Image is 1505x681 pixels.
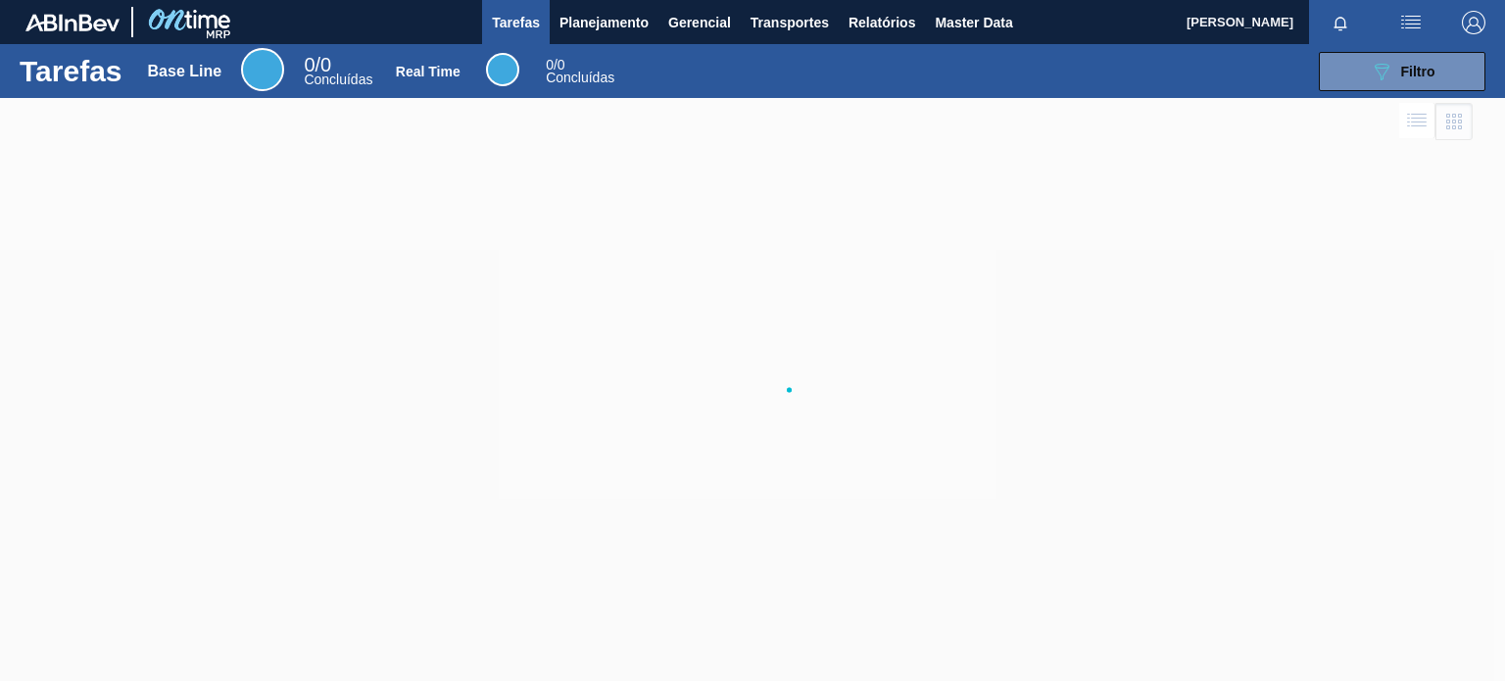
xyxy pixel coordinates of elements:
span: Gerencial [668,11,731,34]
div: Real Time [486,53,519,86]
span: 0 [304,54,315,75]
img: userActions [1399,11,1423,34]
img: Logout [1462,11,1485,34]
div: Base Line [148,63,222,80]
span: 0 [546,57,554,73]
div: Real Time [396,64,461,79]
span: Concluídas [304,72,372,87]
img: TNhmsLtSVTkK8tSr43FrP2fwEKptu5GPRR3wAAAABJRU5ErkJggg== [25,14,120,31]
button: Notificações [1309,9,1372,36]
h1: Tarefas [20,60,122,82]
span: / 0 [304,54,331,75]
span: Planejamento [559,11,649,34]
span: Concluídas [546,70,614,85]
span: / 0 [546,57,564,73]
button: Filtro [1319,52,1485,91]
span: Master Data [935,11,1012,34]
span: Tarefas [492,11,540,34]
span: Transportes [751,11,829,34]
span: Filtro [1401,64,1435,79]
div: Real Time [546,59,614,84]
div: Base Line [304,57,372,86]
span: Relatórios [849,11,915,34]
div: Base Line [241,48,284,91]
